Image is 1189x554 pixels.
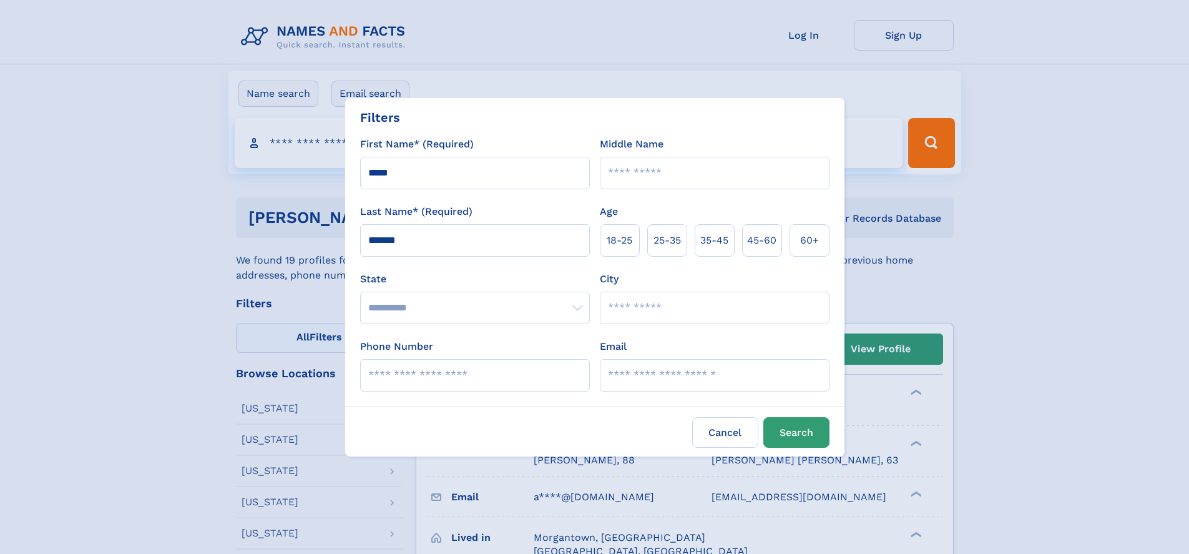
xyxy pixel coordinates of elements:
label: City [600,272,619,287]
div: Filters [360,108,400,127]
label: Cancel [692,417,758,448]
span: 35‑45 [700,233,728,248]
label: State [360,272,590,287]
label: Phone Number [360,339,433,354]
span: 25‑35 [653,233,681,248]
span: 45‑60 [747,233,776,248]
label: Middle Name [600,137,663,152]
button: Search [763,417,829,448]
span: 60+ [800,233,819,248]
label: Last Name* (Required) [360,204,472,219]
span: 18‑25 [607,233,632,248]
label: Age [600,204,618,219]
label: Email [600,339,627,354]
label: First Name* (Required) [360,137,474,152]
